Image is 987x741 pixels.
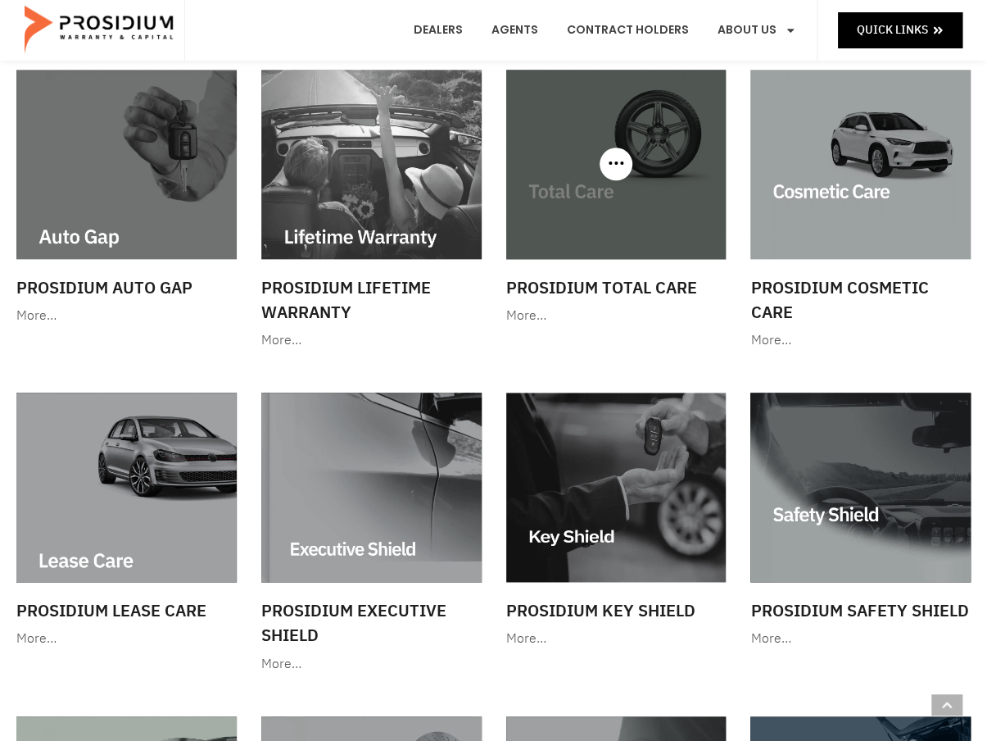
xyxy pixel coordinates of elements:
[750,329,971,352] div: More…
[750,275,971,325] h3: Prosidium Cosmetic Care
[261,275,482,325] h3: Prosidium Lifetime Warranty
[261,329,482,352] div: More…
[16,304,237,328] div: More…
[750,598,971,623] h3: Prosidium Safety Shield
[261,652,482,675] div: More…
[16,627,237,651] div: More…
[506,275,727,300] h3: Prosidium Total Care
[498,384,735,658] a: Prosidium Key Shield More…
[506,627,727,651] div: More…
[8,384,245,658] a: Prosidium Lease Care More…
[506,598,727,623] h3: Prosidium Key Shield
[253,61,490,360] a: Prosidium Lifetime Warranty More…
[498,61,735,335] a: Prosidium Total Care More…
[506,304,727,328] div: More…
[857,20,928,40] span: Quick Links
[261,598,482,648] h3: Prosidium Executive Shield
[253,384,490,683] a: Prosidium Executive Shield More…
[742,61,979,360] a: Prosidium Cosmetic Care More…
[838,12,962,48] a: Quick Links
[16,275,237,300] h3: Prosidium Auto Gap
[742,384,979,658] a: Prosidium Safety Shield More…
[16,598,237,623] h3: Prosidium Lease Care
[750,627,971,651] div: More…
[8,61,245,335] a: Prosidium Auto Gap More…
